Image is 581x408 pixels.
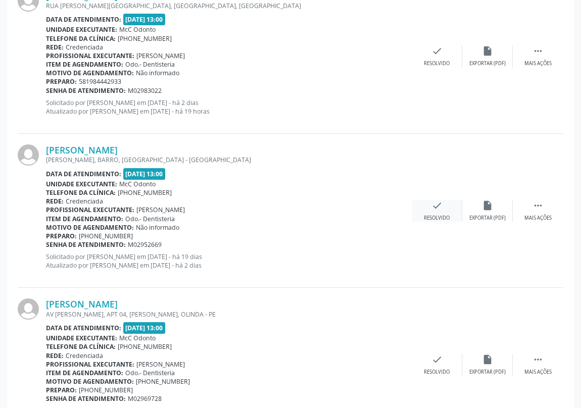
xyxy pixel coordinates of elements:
[424,369,450,376] div: Resolvido
[79,77,121,86] span: 581984442933
[46,206,134,214] b: Profissional executante:
[46,43,64,52] b: Rede:
[532,200,544,211] i: 
[46,52,134,60] b: Profissional executante:
[46,360,134,369] b: Profissional executante:
[79,232,133,240] span: [PHONE_NUMBER]
[532,354,544,365] i: 
[46,180,117,188] b: Unidade executante:
[46,369,123,377] b: Item de agendamento:
[18,298,39,320] img: img
[431,200,443,211] i: check
[125,60,175,69] span: Odo.- Dentisteria
[119,334,156,342] span: McC Odonto
[18,144,39,166] img: img
[136,360,185,369] span: [PERSON_NAME]
[46,394,126,403] b: Senha de atendimento:
[424,215,450,222] div: Resolvido
[46,34,116,43] b: Telefone da clínica:
[532,45,544,57] i: 
[118,342,172,351] span: [PHONE_NUMBER]
[46,298,118,310] a: [PERSON_NAME]
[136,69,179,77] span: Não informado
[482,45,493,57] i: insert_drive_file
[136,206,185,214] span: [PERSON_NAME]
[119,25,156,34] span: McC Odonto
[46,223,134,232] b: Motivo de agendamento:
[46,69,134,77] b: Motivo de agendamento:
[118,34,172,43] span: [PHONE_NUMBER]
[46,188,116,197] b: Telefone da clínica:
[128,86,162,95] span: M02983022
[524,215,552,222] div: Mais ações
[524,369,552,376] div: Mais ações
[46,77,77,86] b: Preparo:
[46,98,412,116] p: Solicitado por [PERSON_NAME] em [DATE] - há 2 dias Atualizado por [PERSON_NAME] em [DATE] - há 19...
[46,310,412,319] div: AV [PERSON_NAME], APT 04, [PERSON_NAME], OLINDA - PE
[46,252,412,270] p: Solicitado por [PERSON_NAME] em [DATE] - há 19 dias Atualizado por [PERSON_NAME] em [DATE] - há 2...
[136,377,190,386] span: [PHONE_NUMBER]
[524,60,552,67] div: Mais ações
[46,215,123,223] b: Item de agendamento:
[469,215,506,222] div: Exportar (PDF)
[431,45,443,57] i: check
[431,354,443,365] i: check
[79,386,133,394] span: [PHONE_NUMBER]
[482,200,493,211] i: insert_drive_file
[123,322,166,334] span: [DATE] 13:00
[46,386,77,394] b: Preparo:
[46,60,123,69] b: Item de agendamento:
[123,168,166,180] span: [DATE] 13:00
[128,240,162,249] span: M02952669
[128,394,162,403] span: M02969728
[66,351,103,360] span: Credenciada
[46,197,64,206] b: Rede:
[46,15,121,24] b: Data de atendimento:
[119,180,156,188] span: McC Odonto
[46,342,116,351] b: Telefone da clínica:
[125,369,175,377] span: Odo.- Dentisteria
[46,324,121,332] b: Data de atendimento:
[46,2,412,10] div: RUA [PERSON_NAME][GEOGRAPHIC_DATA], [GEOGRAPHIC_DATA], [GEOGRAPHIC_DATA]
[136,52,185,60] span: [PERSON_NAME]
[469,60,506,67] div: Exportar (PDF)
[136,223,179,232] span: Não informado
[46,144,118,156] a: [PERSON_NAME]
[46,351,64,360] b: Rede:
[46,170,121,178] b: Data de atendimento:
[66,197,103,206] span: Credenciada
[46,240,126,249] b: Senha de atendimento:
[46,334,117,342] b: Unidade executante:
[123,14,166,25] span: [DATE] 13:00
[424,60,450,67] div: Resolvido
[46,86,126,95] b: Senha de atendimento:
[46,25,117,34] b: Unidade executante:
[46,156,412,164] div: [PERSON_NAME], BARRO, [GEOGRAPHIC_DATA] - [GEOGRAPHIC_DATA]
[125,215,175,223] span: Odo.- Dentisteria
[66,43,103,52] span: Credenciada
[46,377,134,386] b: Motivo de agendamento:
[118,188,172,197] span: [PHONE_NUMBER]
[482,354,493,365] i: insert_drive_file
[469,369,506,376] div: Exportar (PDF)
[46,232,77,240] b: Preparo:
